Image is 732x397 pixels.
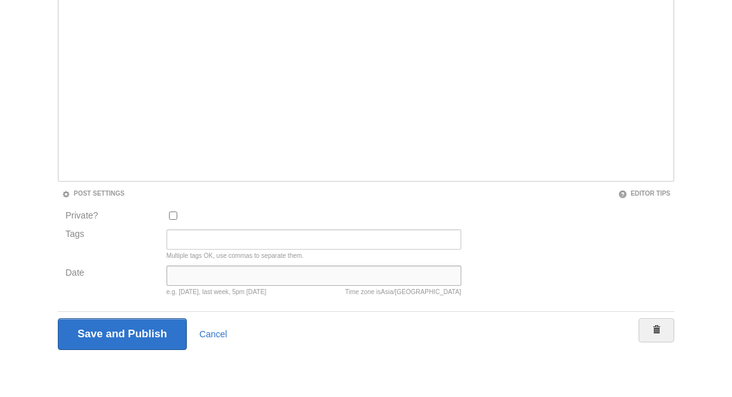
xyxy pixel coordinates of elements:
div: Multiple tags OK, use commas to separate them. [166,253,461,259]
a: Editor Tips [618,190,670,197]
a: Post Settings [62,190,125,197]
label: Tags [62,229,163,238]
input: Save and Publish [58,318,187,350]
span: Asia/[GEOGRAPHIC_DATA] [381,288,461,295]
label: Private? [65,211,159,223]
label: Date [65,268,159,280]
div: e.g. [DATE], last week, 5pm [DATE] [166,289,461,295]
div: Time zone is [345,289,461,295]
a: Cancel [200,329,227,339]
